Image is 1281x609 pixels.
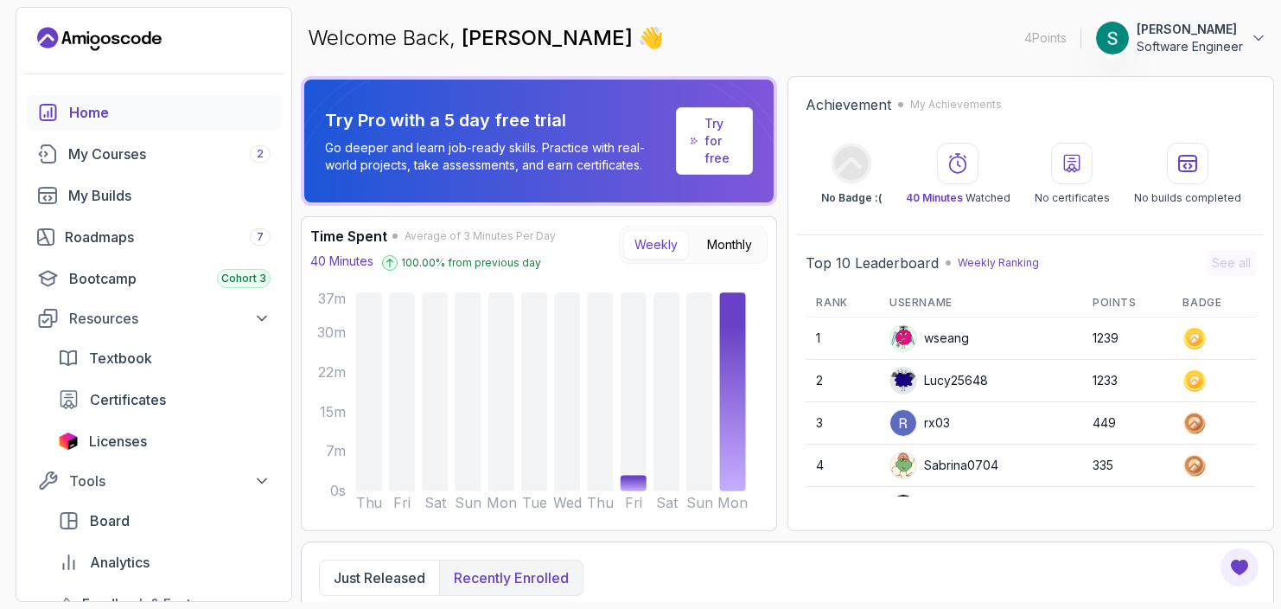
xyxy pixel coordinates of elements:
[401,256,541,270] p: 100.00 % from previous day
[27,465,281,497] button: Tools
[48,545,281,580] a: analytics
[356,495,383,511] tspan: Thu
[553,495,582,511] tspan: Wed
[638,24,664,52] span: 👋
[910,98,1002,112] p: My Achievements
[454,567,569,588] p: Recently enrolled
[69,471,271,491] div: Tools
[906,191,963,204] span: 40 Minutes
[308,24,664,52] p: Welcome Back,
[806,317,879,360] td: 1
[806,289,879,317] th: Rank
[27,220,281,254] a: roadmaps
[27,178,281,213] a: builds
[1134,191,1241,205] p: No builds completed
[393,495,411,511] tspan: Fri
[889,409,950,437] div: rx03
[890,410,916,436] img: user profile image
[718,495,749,511] tspan: Mon
[1096,22,1129,54] img: user profile image
[318,291,346,307] tspan: 37m
[1208,540,1264,592] iframe: chat widget
[90,552,150,573] span: Analytics
[318,364,346,381] tspan: 22m
[27,137,281,171] a: courses
[1095,21,1267,55] button: user profile image[PERSON_NAME]Software Engineer
[455,495,481,511] tspan: Sun
[310,226,387,247] h3: Time Spent
[48,424,281,458] a: licenses
[522,495,547,511] tspan: Tue
[889,452,998,479] div: Sabrina0704
[221,272,266,285] span: Cohort 3
[821,191,882,205] p: No Badge :(
[320,404,346,420] tspan: 15m
[625,495,642,511] tspan: Fri
[325,108,669,132] p: Try Pro with a 5 day free trial
[58,433,79,450] img: jetbrains icon
[27,261,281,296] a: bootcamp
[325,139,669,174] p: Go deeper and learn job-ready skills. Practice with real-world projects, take assessments, and ea...
[1137,38,1243,55] p: Software Engineer
[37,25,162,53] a: Landing page
[69,102,271,123] div: Home
[889,367,988,394] div: Lucy25648
[257,147,264,161] span: 2
[27,95,281,130] a: home
[704,115,739,167] a: Try for free
[89,348,152,369] span: Textbook
[48,382,281,417] a: certificates
[90,510,130,531] span: Board
[889,494,985,522] div: VankataSz
[889,324,969,352] div: wseang
[696,230,763,260] button: Monthly
[676,107,754,175] a: Try for free
[65,227,271,247] div: Roadmaps
[806,360,879,402] td: 2
[623,230,689,260] button: Weekly
[890,452,916,478] img: default monster avatar
[806,402,879,445] td: 3
[806,487,879,529] td: 5
[330,484,346,500] tspan: 0s
[953,228,1264,531] iframe: chat widget
[257,230,264,244] span: 7
[906,191,1010,205] p: Watched
[686,495,713,511] tspan: Sun
[424,495,447,511] tspan: Sat
[890,495,916,521] img: user profile image
[656,495,679,511] tspan: Sat
[405,229,556,243] span: Average of 3 Minutes Per Day
[317,324,346,341] tspan: 30m
[68,144,271,164] div: My Courses
[588,495,615,511] tspan: Thu
[334,567,425,588] p: Just released
[326,444,346,460] tspan: 7m
[806,445,879,487] td: 4
[89,431,147,452] span: Licenses
[462,25,638,50] span: [PERSON_NAME]
[1024,29,1067,47] p: 4 Points
[1035,191,1110,205] p: No certificates
[890,325,916,351] img: default monster avatar
[68,185,271,206] div: My Builds
[806,94,891,115] h2: Achievement
[1137,21,1243,38] p: [PERSON_NAME]
[320,561,439,595] button: Just released
[310,253,373,270] p: 40 Minutes
[890,368,916,394] img: default monster avatar
[806,253,939,273] h2: Top 10 Leaderboard
[48,503,281,538] a: board
[27,303,281,334] button: Resources
[48,341,281,375] a: textbook
[879,289,1082,317] th: Username
[90,389,166,410] span: Certificates
[69,308,271,329] div: Resources
[69,268,271,289] div: Bootcamp
[487,495,517,511] tspan: Mon
[439,561,583,595] button: Recently enrolled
